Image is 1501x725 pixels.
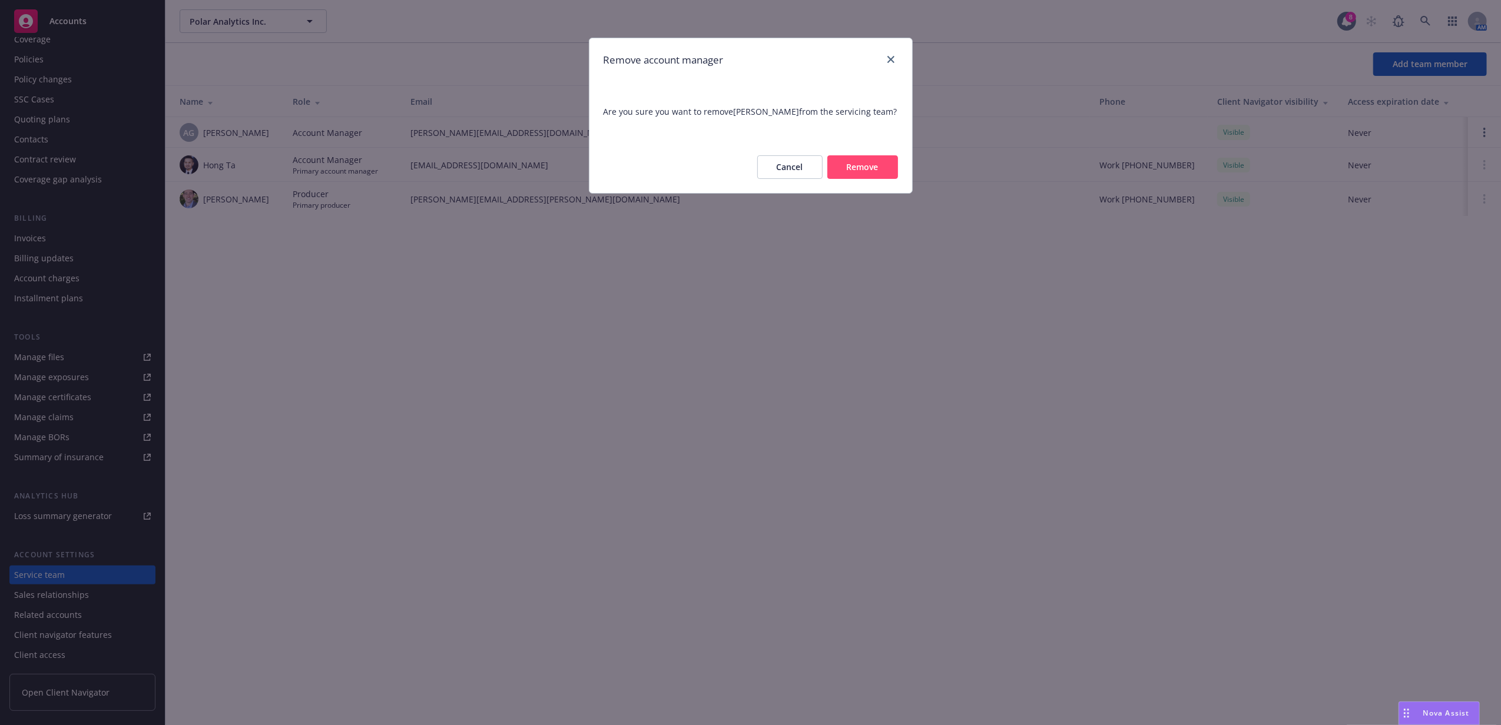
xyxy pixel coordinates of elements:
[604,52,724,68] h1: Remove account manager
[1423,708,1470,718] span: Nova Assist
[1399,701,1480,725] button: Nova Assist
[1399,702,1414,724] div: Drag to move
[757,155,823,179] button: Cancel
[604,105,898,118] span: Are you sure you want to remove [PERSON_NAME] from the servicing team?
[884,52,898,66] a: close
[827,155,898,179] button: Remove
